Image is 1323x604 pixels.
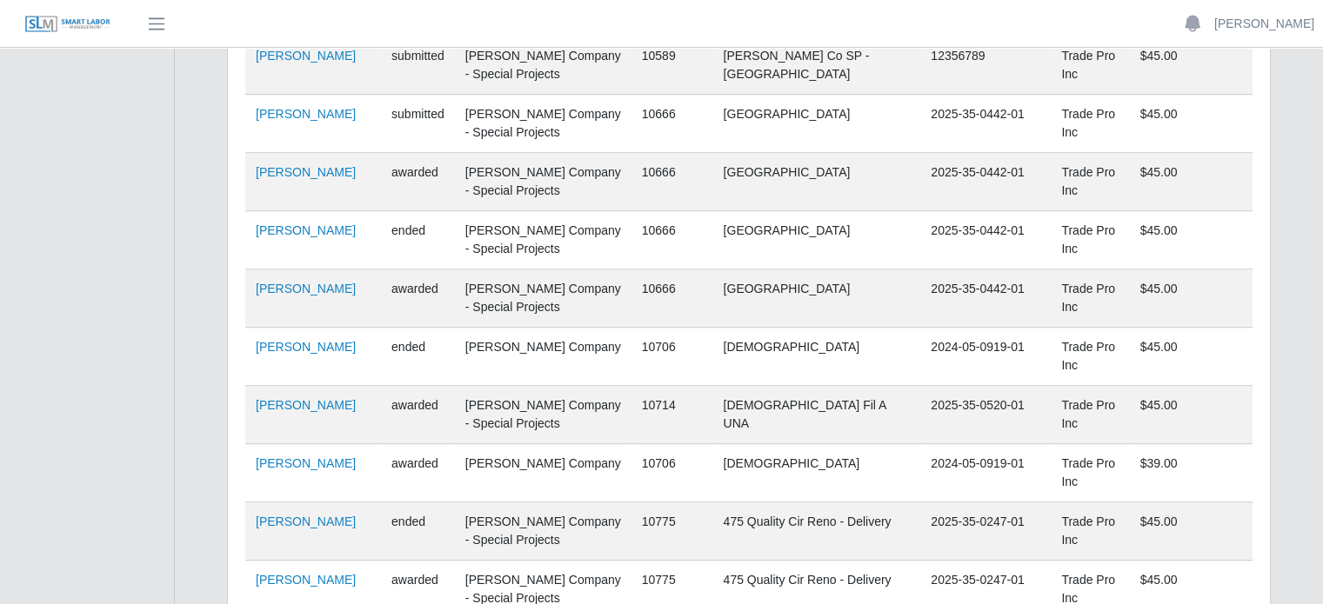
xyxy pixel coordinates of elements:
td: Trade Pro Inc [1051,386,1129,444]
td: 2025-35-0442-01 [920,153,1051,211]
td: 2024-05-0919-01 [920,328,1051,386]
td: 10589 [631,37,713,95]
td: $45.00 [1129,328,1253,386]
a: [PERSON_NAME] [256,398,356,412]
td: [DEMOGRAPHIC_DATA] Fil A UNA [713,386,921,444]
td: [DEMOGRAPHIC_DATA] [713,328,921,386]
td: 10666 [631,95,713,153]
td: 2024-05-0919-01 [920,444,1051,502]
td: Trade Pro Inc [1051,269,1129,328]
td: Trade Pro Inc [1051,328,1129,386]
td: [GEOGRAPHIC_DATA] [713,95,921,153]
img: SLM Logo [24,15,111,34]
a: [PERSON_NAME] [256,107,356,121]
td: 12356789 [920,37,1051,95]
td: 10666 [631,269,713,328]
td: awarded [381,444,455,502]
a: [PERSON_NAME] [256,340,356,354]
td: 2025-35-0442-01 [920,211,1051,269]
td: 10706 [631,444,713,502]
td: [PERSON_NAME] Co SP - [GEOGRAPHIC_DATA] [713,37,921,95]
a: [PERSON_NAME] [256,223,356,237]
a: [PERSON_NAME] [256,282,356,295]
td: [PERSON_NAME] Company - Special Projects [455,37,631,95]
a: [PERSON_NAME] [256,165,356,179]
td: 10775 [631,502,713,561]
td: ended [381,211,455,269]
td: 475 Quality Cir Reno - Delivery [713,502,921,561]
td: [PERSON_NAME] Company [455,328,631,386]
td: 2025-35-0442-01 [920,95,1051,153]
td: Trade Pro Inc [1051,502,1129,561]
td: [PERSON_NAME] Company - Special Projects [455,153,631,211]
td: [GEOGRAPHIC_DATA] [713,211,921,269]
a: [PERSON_NAME] [256,514,356,528]
td: Trade Pro Inc [1051,153,1129,211]
td: ended [381,328,455,386]
td: 2025-35-0442-01 [920,269,1051,328]
td: Trade Pro Inc [1051,37,1129,95]
td: [PERSON_NAME] Company - Special Projects [455,95,631,153]
td: 10706 [631,328,713,386]
td: [PERSON_NAME] Company - Special Projects [455,211,631,269]
td: awarded [381,269,455,328]
td: Trade Pro Inc [1051,211,1129,269]
a: [PERSON_NAME] [1214,15,1314,33]
td: 2025-35-0520-01 [920,386,1051,444]
td: [PERSON_NAME] Company - Special Projects [455,269,631,328]
td: [PERSON_NAME] Company [455,444,631,502]
a: [PERSON_NAME] [256,456,356,470]
td: awarded [381,386,455,444]
td: [PERSON_NAME] Company - Special Projects [455,502,631,561]
td: $45.00 [1129,386,1253,444]
td: $45.00 [1129,502,1253,561]
td: submitted [381,95,455,153]
td: [GEOGRAPHIC_DATA] [713,153,921,211]
a: [PERSON_NAME] [256,573,356,587]
td: [GEOGRAPHIC_DATA] [713,269,921,328]
td: awarded [381,153,455,211]
td: $45.00 [1129,211,1253,269]
td: [DEMOGRAPHIC_DATA] [713,444,921,502]
td: 2025-35-0247-01 [920,502,1051,561]
td: 10666 [631,153,713,211]
a: [PERSON_NAME] [256,49,356,63]
td: 10666 [631,211,713,269]
td: $45.00 [1129,37,1253,95]
td: $45.00 [1129,95,1253,153]
td: $39.00 [1129,444,1253,502]
td: ended [381,502,455,561]
td: Trade Pro Inc [1051,95,1129,153]
td: $45.00 [1129,153,1253,211]
td: $45.00 [1129,269,1253,328]
td: Trade Pro Inc [1051,444,1129,502]
td: submitted [381,37,455,95]
td: [PERSON_NAME] Company - Special Projects [455,386,631,444]
td: 10714 [631,386,713,444]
